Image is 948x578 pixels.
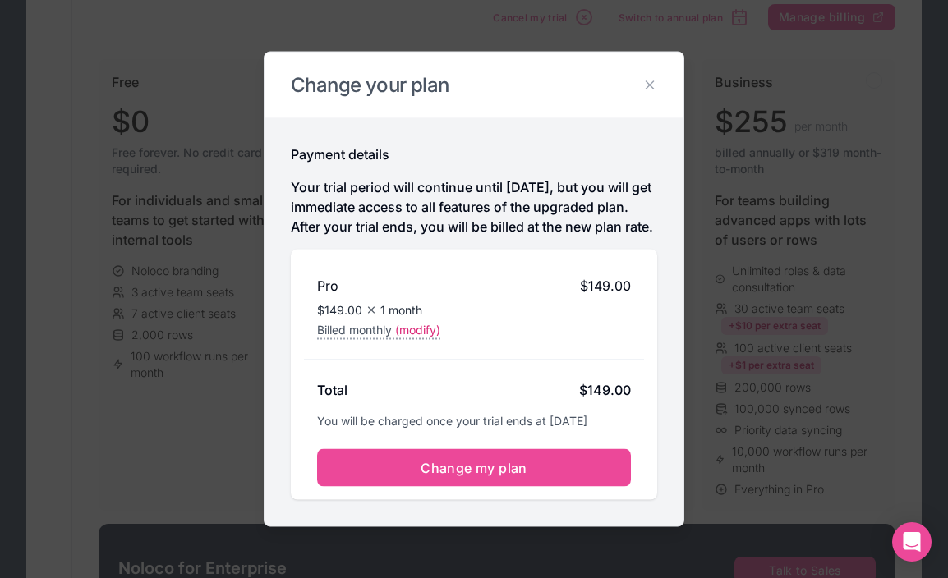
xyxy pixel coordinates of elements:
[395,322,440,338] span: (modify)
[291,72,657,99] h2: Change your plan
[317,322,392,338] span: Billed monthly
[291,144,389,164] h2: Payment details
[317,302,362,319] span: $149.00
[421,460,527,476] span: Change my plan
[317,276,338,296] h2: Pro
[317,322,440,340] button: Billed monthly(modify)
[580,276,631,296] span: $149.00
[317,406,631,429] p: You will be charged once your trial ends at [DATE]
[579,380,631,400] div: $149.00
[291,177,657,236] p: Your trial period will continue until [DATE], but you will get immediate access to all features o...
[317,380,347,400] h2: Total
[380,302,422,319] span: 1 month
[317,449,631,487] button: Change my plan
